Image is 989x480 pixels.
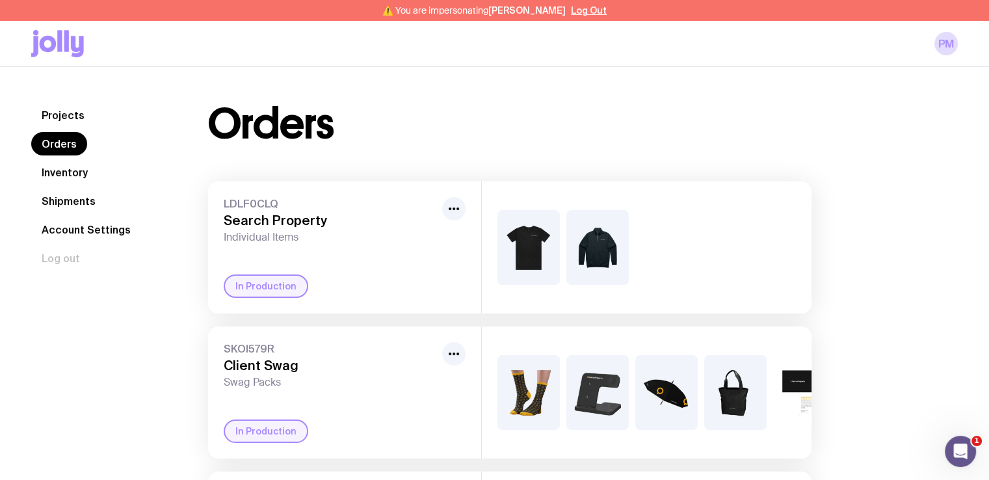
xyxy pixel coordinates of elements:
[224,420,308,443] div: In Production
[31,132,87,155] a: Orders
[224,213,437,228] h3: Search Property
[31,161,98,184] a: Inventory
[224,274,308,298] div: In Production
[224,231,437,244] span: Individual Items
[571,5,607,16] button: Log Out
[224,197,437,210] span: LDLF0CLQ
[31,103,95,127] a: Projects
[382,5,566,16] span: ⚠️ You are impersonating
[208,103,334,145] h1: Orders
[224,342,437,355] span: SKOI579R
[971,436,982,446] span: 1
[488,5,566,16] span: [PERSON_NAME]
[934,32,958,55] a: PM
[224,358,437,373] h3: Client Swag
[31,189,106,213] a: Shipments
[224,376,437,389] span: Swag Packs
[31,247,90,270] button: Log out
[31,218,141,241] a: Account Settings
[945,436,976,467] iframe: Intercom live chat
